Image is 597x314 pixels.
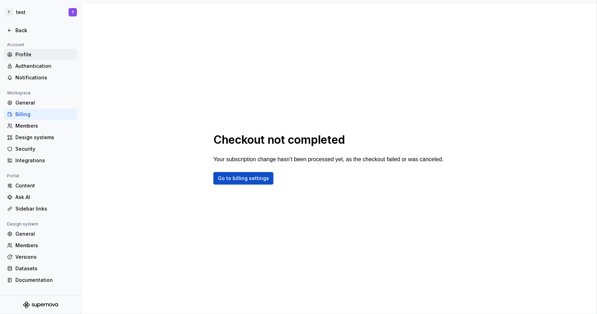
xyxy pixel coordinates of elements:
[213,172,273,185] a: Go to billing settings
[4,203,77,214] a: Sidebar links
[1,5,80,20] button: TtestT
[4,109,77,120] a: Billing
[4,220,41,228] div: Design system
[4,143,77,155] a: Security
[15,111,74,118] div: Billing
[4,240,77,251] a: Members
[23,301,58,308] svg: Supernova Logo
[15,277,74,284] div: Documentation
[15,63,74,70] div: Authentication
[4,172,22,180] div: Portal
[4,89,34,97] div: Workspace
[15,265,74,272] div: Datasets
[4,49,77,60] a: Profile
[15,51,74,58] div: Profile
[15,157,74,164] div: Integrations
[15,27,74,34] div: Back
[4,155,77,166] a: Integrations
[15,242,74,249] div: Members
[4,120,77,131] a: Members
[15,134,74,141] div: Design systems
[4,41,27,49] div: Account
[4,132,77,143] a: Design systems
[4,60,77,72] a: Authentication
[15,182,74,189] div: Content
[15,230,74,237] div: General
[4,192,77,203] a: Ask AI
[4,228,77,240] a: General
[5,8,13,16] div: T
[15,194,74,201] div: Ask AI
[71,9,74,15] div: T
[4,180,77,191] a: Content
[4,97,77,108] a: General
[15,145,74,152] div: Security
[213,133,345,147] h1: Checkout not completed
[4,263,77,274] a: Datasets
[15,205,74,212] div: Sidebar links
[15,254,74,261] div: Versions
[218,175,269,182] span: Go to billing settings
[15,122,74,129] div: Members
[16,9,26,16] div: test
[4,72,77,83] a: Notifications
[15,74,74,81] div: Notifications
[4,251,77,263] a: Versions
[4,25,77,36] a: Back
[15,99,74,106] div: General
[213,155,443,164] p: Your subscription change hasn’t been processed yet, as the checkout failed or was canceled.
[4,274,77,286] a: Documentation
